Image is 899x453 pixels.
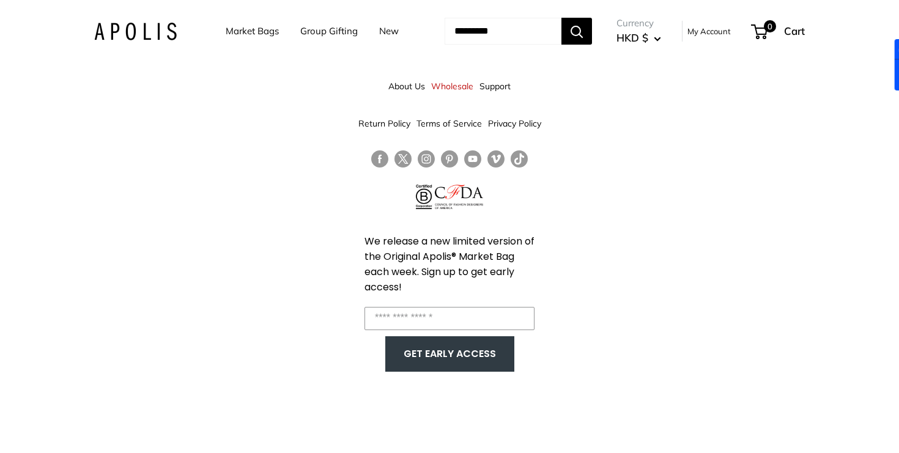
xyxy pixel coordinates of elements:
[358,112,410,134] a: Return Policy
[379,23,399,40] a: New
[752,21,805,41] a: 0 Cart
[616,31,648,44] span: HKD $
[431,75,473,97] a: Wholesale
[388,75,425,97] a: About Us
[488,112,541,134] a: Privacy Policy
[371,150,388,168] a: Follow us on Facebook
[418,150,435,168] a: Follow us on Instagram
[784,24,805,37] span: Cart
[511,150,528,168] a: Follow us on Tumblr
[416,112,482,134] a: Terms of Service
[464,150,481,168] a: Follow us on YouTube
[616,28,661,48] button: HKD $
[364,234,535,294] span: We release a new limited version of the Original Apolis® Market Bag each week. Sign up to get ear...
[398,342,502,366] button: GET EARLY ACCESS
[441,150,458,168] a: Follow us on Pinterest
[687,24,731,39] a: My Account
[487,150,505,168] a: Follow us on Vimeo
[94,23,177,40] img: Apolis
[479,75,511,97] a: Support
[764,20,776,32] span: 0
[300,23,358,40] a: Group Gifting
[394,150,412,172] a: Follow us on Twitter
[435,185,483,209] img: Council of Fashion Designers of America Member
[364,307,535,330] input: Enter your email
[561,18,592,45] button: Search
[616,15,661,32] span: Currency
[226,23,279,40] a: Market Bags
[416,185,432,209] img: Certified B Corporation
[445,18,561,45] input: Search...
